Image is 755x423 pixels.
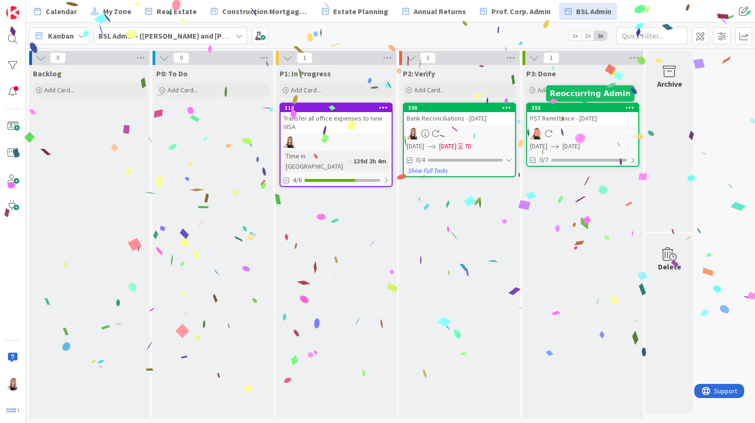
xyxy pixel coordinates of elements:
span: Real Estate [157,6,197,17]
div: DB [281,136,392,148]
span: 1 [420,52,436,64]
span: 0/4 [416,155,425,165]
span: 0/7 [539,155,548,165]
a: Prof. Corp. Admin [474,3,556,20]
span: Prof. Corp. Admin [491,6,551,17]
input: Quick Filter... [617,27,687,44]
span: [DATE] [562,141,580,151]
div: 330Bank Reconciliations - [DATE] [404,104,515,124]
span: Add Card... [44,86,74,94]
div: 353 [531,105,638,111]
b: BSL Admin - ([PERSON_NAME] and [PERSON_NAME]) [98,31,274,41]
a: 114Transfer all office expenses to new VISADBTime in [GEOGRAPHIC_DATA]:139d 2h 4m4/6 [280,103,393,187]
span: 4/6 [293,175,302,185]
img: DB [530,127,542,139]
button: Show Full Tasks [408,166,448,176]
div: Time in [GEOGRAPHIC_DATA] [283,151,350,171]
span: 0 [173,52,189,64]
a: Annual Returns [397,3,472,20]
span: Support [20,1,43,13]
span: Construction Mortgages - Draws [222,6,308,17]
div: Bank Reconciliations - [DATE] [404,112,515,124]
a: Estate Planning [316,3,394,20]
div: 114Transfer all office expenses to new VISA [281,104,392,133]
div: 353PST Remittance - [DATE] [527,104,638,124]
span: P1: In Progress [280,69,331,78]
div: 114 [285,105,392,111]
a: Real Estate [140,3,202,20]
div: Transfer all office expenses to new VISA [281,112,392,133]
span: : [350,156,351,166]
span: Backlog [33,69,62,78]
a: 353PST Remittance - [DATE]DB[DATE][DATE]0/7 [526,103,639,167]
img: Visit kanbanzone.com [6,6,19,19]
span: [DATE] [407,141,424,151]
span: Calendar [46,6,77,17]
span: 2x [581,31,594,41]
a: My Zone [85,3,137,20]
img: DB [283,136,296,148]
span: 1x [569,31,581,41]
span: P2: Verify [403,69,435,78]
span: Annual Returns [414,6,466,17]
div: 330 [408,105,515,111]
span: Add Card... [291,86,321,94]
div: 114 [281,104,392,112]
h5: Reoccurring Admin [550,89,631,98]
div: PST Remittance - [DATE] [527,112,638,124]
span: P3: Done [526,69,556,78]
a: Calendar [29,3,82,20]
span: BSL Admin [576,6,611,17]
div: 7D [465,141,472,151]
span: P0: To Do [156,69,188,78]
div: 330 [404,104,515,112]
span: My Zone [103,6,131,17]
span: Add Card... [414,86,444,94]
div: 353 [527,104,638,112]
span: 3x [594,31,607,41]
div: Archive [657,78,682,89]
span: [DATE] [530,141,547,151]
a: Construction Mortgages - Draws [205,3,313,20]
div: 139d 2h 4m [351,156,389,166]
a: BSL Admin [559,3,617,20]
div: DB [527,127,638,139]
span: Estate Planning [333,6,388,17]
span: 0 [50,52,66,64]
span: [DATE] [439,141,457,151]
img: DB [407,127,419,139]
span: Kanban [48,30,74,41]
div: DB [404,127,515,139]
span: 1 [297,52,313,64]
img: DB [6,377,19,390]
span: 1 [543,52,559,64]
span: Add Card... [538,86,568,94]
div: Delete [658,261,681,272]
span: Add Card... [168,86,198,94]
img: avatar [6,404,19,417]
a: 330Bank Reconciliations - [DATE]DB[DATE][DATE]7D0/4Show Full Tasks [403,103,516,177]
